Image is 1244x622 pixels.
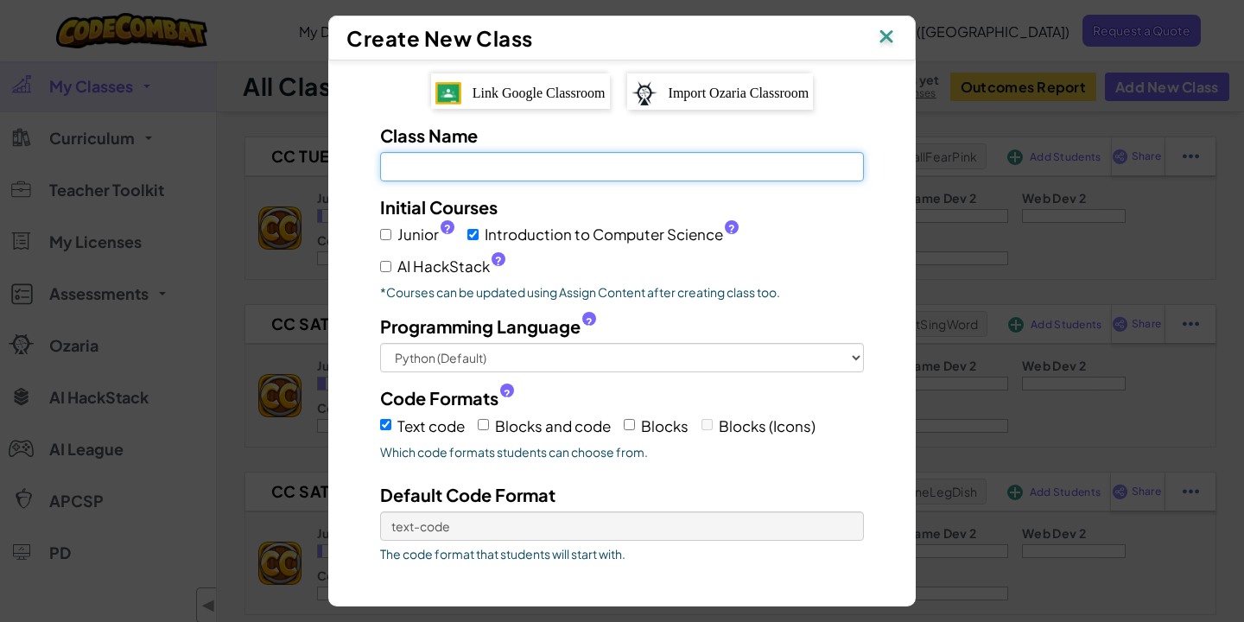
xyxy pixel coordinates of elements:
[701,419,713,430] input: Blocks (Icons)
[875,25,898,51] img: IconClose.svg
[380,443,864,460] span: Which code formats students can choose from.
[380,385,498,410] span: Code Formats
[380,545,864,562] span: The code format that students will start with.
[467,229,479,240] input: Introduction to Computer Science?
[380,283,864,301] p: *Courses can be updated using Assign Content after creating class too.
[495,416,611,435] span: Blocks and code
[728,222,735,236] span: ?
[346,25,533,51] span: Create New Class
[397,222,454,247] span: Junior
[504,387,511,401] span: ?
[380,229,391,240] input: Junior?
[478,419,489,430] input: Blocks and code
[380,261,391,272] input: AI HackStack?
[380,484,555,505] span: Default Code Format
[574,586,670,602] a: More Options
[495,254,502,268] span: ?
[624,419,635,430] input: Blocks
[435,82,461,105] img: IconGoogleClassroom.svg
[473,86,606,100] span: Link Google Classroom
[632,81,657,105] img: ozaria-logo.png
[641,416,689,435] span: Blocks
[380,124,478,146] span: Class Name
[444,222,451,236] span: ?
[380,314,581,339] span: Programming Language
[669,86,809,100] span: Import Ozaria Classroom
[659,583,670,603] span: ∨
[380,194,498,219] label: Initial Courses
[397,254,505,279] span: AI HackStack
[397,416,465,435] span: Text code
[719,416,816,435] span: Blocks (Icons)
[485,222,739,247] span: Introduction to Computer Science
[586,315,593,329] span: ?
[380,419,391,430] input: Text code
